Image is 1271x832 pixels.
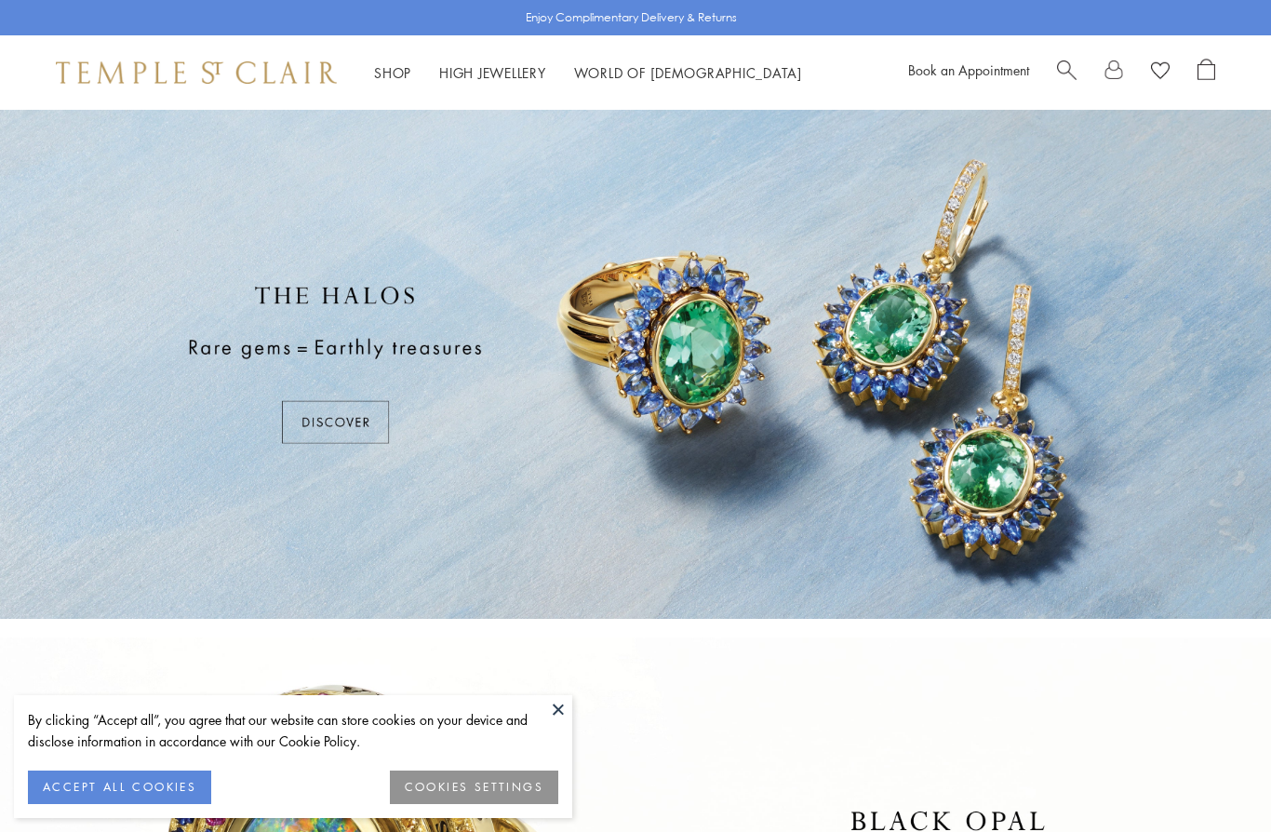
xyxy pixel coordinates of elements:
p: Enjoy Complimentary Delivery & Returns [526,8,737,27]
a: ShopShop [374,63,411,82]
div: By clicking “Accept all”, you agree that our website can store cookies on your device and disclos... [28,709,558,752]
button: COOKIES SETTINGS [390,771,558,804]
a: High JewelleryHigh Jewellery [439,63,546,82]
a: Book an Appointment [908,60,1029,79]
nav: Main navigation [374,61,802,85]
a: View Wishlist [1151,59,1170,87]
a: Search [1057,59,1077,87]
a: World of [DEMOGRAPHIC_DATA]World of [DEMOGRAPHIC_DATA] [574,63,802,82]
button: ACCEPT ALL COOKIES [28,771,211,804]
img: Temple St. Clair [56,61,337,84]
a: Open Shopping Bag [1197,59,1215,87]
